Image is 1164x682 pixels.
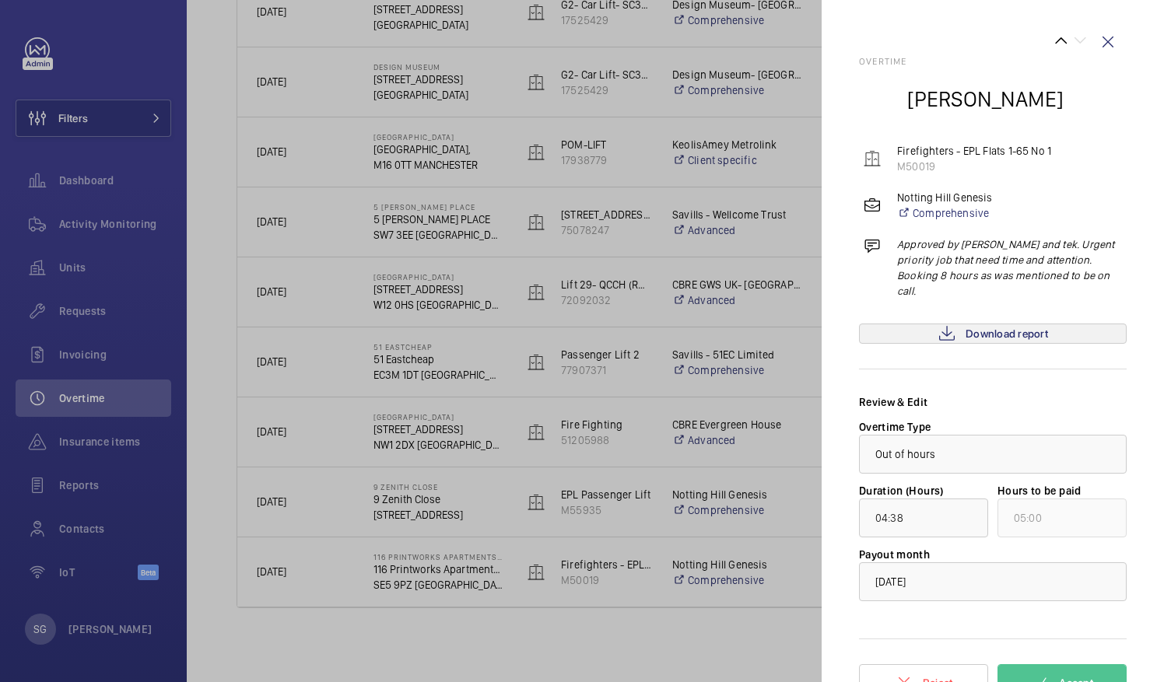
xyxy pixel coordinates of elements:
[897,190,993,205] p: Notting Hill Genesis
[897,205,993,221] a: Comprehensive
[897,159,1051,174] p: M50019
[859,498,988,537] input: function l(){if(O(o),o.value===Rt)throw new qe(-950,!1);return o.value}
[859,421,931,433] label: Overtime Type
[966,327,1048,340] span: Download report
[863,149,882,168] img: elevator.svg
[859,394,1127,410] div: Review & Edit
[875,448,936,460] span: Out of hours
[859,56,1127,67] h2: Overtime
[859,324,1127,344] a: Download report
[997,484,1082,497] label: Hours to be paid
[907,85,1064,114] h2: [PERSON_NAME]
[859,548,930,561] label: Payout month
[875,575,906,588] span: [DATE]
[859,484,944,497] label: Duration (Hours)
[997,498,1127,537] input: undefined
[897,236,1127,299] p: Approved by [PERSON_NAME] and tek. Urgent priority job that need time and attention. Booking 8 ho...
[897,143,1051,159] p: Firefighters - EPL Flats 1-65 No 1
